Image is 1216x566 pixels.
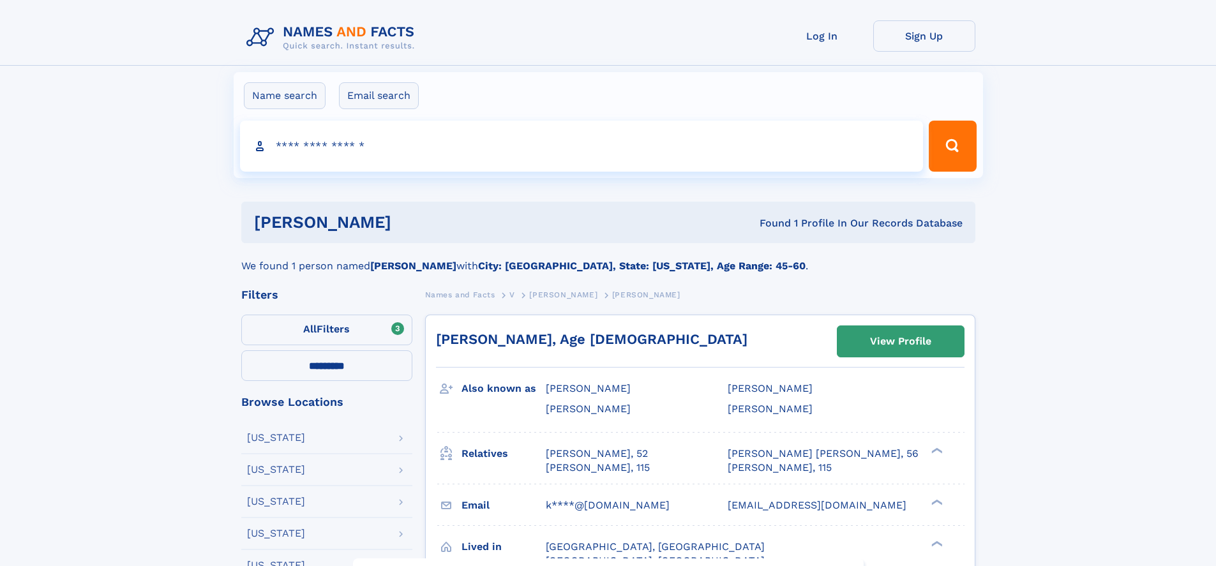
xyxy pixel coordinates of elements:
[546,403,631,415] span: [PERSON_NAME]
[928,498,943,506] div: ❯
[303,323,317,335] span: All
[244,82,326,109] label: Name search
[370,260,456,272] b: [PERSON_NAME]
[462,495,546,516] h3: Email
[612,290,680,299] span: [PERSON_NAME]
[546,447,648,461] a: [PERSON_NAME], 52
[837,326,964,357] a: View Profile
[509,287,515,302] a: V
[478,260,806,272] b: City: [GEOGRAPHIC_DATA], State: [US_STATE], Age Range: 45-60
[241,396,412,408] div: Browse Locations
[240,121,924,172] input: search input
[728,382,813,394] span: [PERSON_NAME]
[728,499,906,511] span: [EMAIL_ADDRESS][DOMAIN_NAME]
[462,536,546,558] h3: Lived in
[247,528,305,539] div: [US_STATE]
[728,461,832,475] a: [PERSON_NAME], 115
[241,243,975,274] div: We found 1 person named with .
[462,443,546,465] h3: Relatives
[425,287,495,302] a: Names and Facts
[546,382,631,394] span: [PERSON_NAME]
[928,446,943,454] div: ❯
[771,20,873,52] a: Log In
[436,331,747,347] a: [PERSON_NAME], Age [DEMOGRAPHIC_DATA]
[247,465,305,475] div: [US_STATE]
[546,540,765,553] span: [GEOGRAPHIC_DATA], [GEOGRAPHIC_DATA]
[529,287,597,302] a: [PERSON_NAME]
[241,20,425,55] img: Logo Names and Facts
[509,290,515,299] span: V
[546,461,650,475] a: [PERSON_NAME], 115
[247,496,305,507] div: [US_STATE]
[728,403,813,415] span: [PERSON_NAME]
[929,121,976,172] button: Search Button
[462,378,546,399] h3: Also known as
[870,327,931,356] div: View Profile
[254,214,576,230] h1: [PERSON_NAME]
[928,539,943,547] div: ❯
[575,216,963,230] div: Found 1 Profile In Our Records Database
[529,290,597,299] span: [PERSON_NAME]
[247,433,305,443] div: [US_STATE]
[339,82,419,109] label: Email search
[728,447,919,461] a: [PERSON_NAME] [PERSON_NAME], 56
[241,289,412,301] div: Filters
[873,20,975,52] a: Sign Up
[241,315,412,345] label: Filters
